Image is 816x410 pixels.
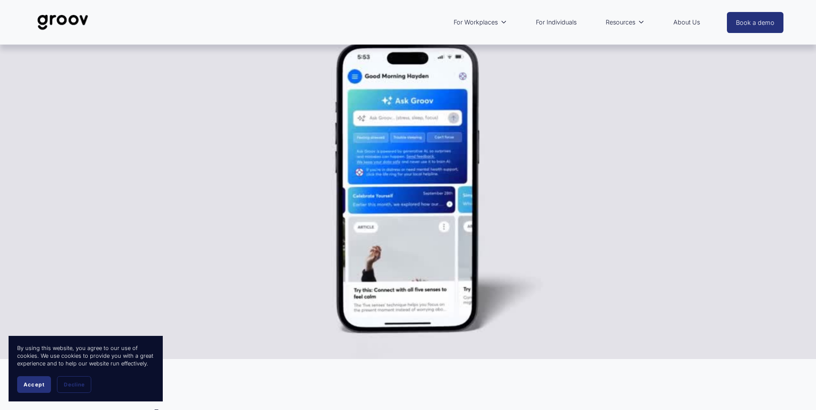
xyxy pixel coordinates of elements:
[17,376,51,393] button: Accept
[64,381,84,388] span: Decline
[24,381,45,388] span: Accept
[454,17,498,28] span: For Workplaces
[727,12,783,33] a: Book a demo
[532,12,581,32] a: For Individuals
[601,12,649,32] a: folder dropdown
[669,12,704,32] a: About Us
[606,17,635,28] span: Resources
[449,12,511,32] a: folder dropdown
[33,8,93,36] img: Groov | Unlock Human Potential at Work and in Life
[57,376,91,393] button: Decline
[9,336,163,401] section: Cookie banner
[17,344,154,368] p: By using this website, you agree to our use of cookies. We use cookies to provide you with a grea...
